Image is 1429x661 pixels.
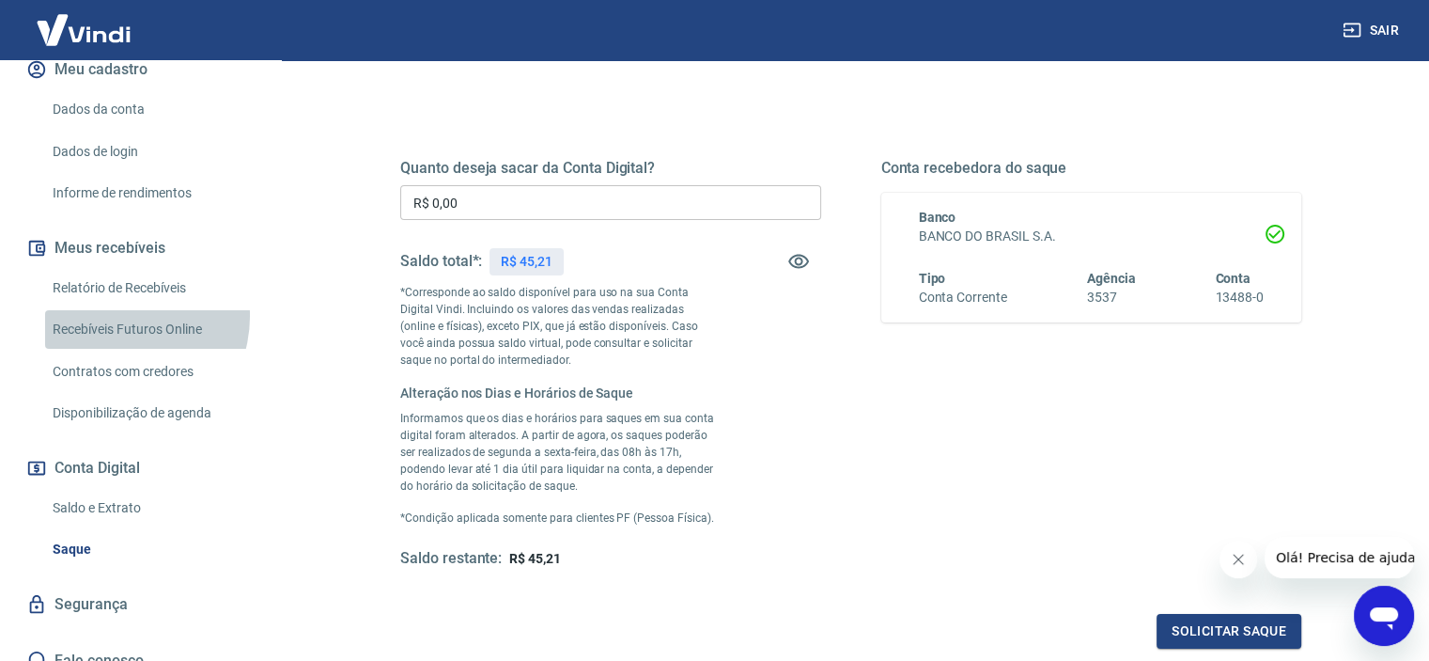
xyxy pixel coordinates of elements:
[1087,288,1136,307] h6: 3537
[45,394,258,433] a: Disponibilização de agenda
[1157,614,1301,649] button: Solicitar saque
[400,384,716,402] h6: Alteração nos Dias e Horários de Saque
[1215,288,1264,307] h6: 13488-0
[45,133,258,171] a: Dados de login
[45,269,258,307] a: Relatório de Recebíveis
[400,284,716,369] p: *Corresponde ao saldo disponível para uso na sua Conta Digital Vindi. Incluindo os valores das ve...
[23,1,145,58] img: Vindi
[1354,586,1414,646] iframe: Botão para abrir a janela de mensagens
[45,530,258,569] a: Saque
[881,159,1302,178] h5: Conta recebedora do saque
[1219,541,1257,578] iframe: Fechar mensagem
[400,252,482,271] h5: Saldo total*:
[11,13,158,28] span: Olá! Precisa de ajuda?
[919,227,1265,246] h6: BANCO DO BRASIL S.A.
[45,174,258,212] a: Informe de rendimentos
[919,271,946,286] span: Tipo
[509,551,561,566] span: R$ 45,21
[1087,271,1136,286] span: Agência
[1339,13,1406,48] button: Sair
[23,584,258,625] a: Segurança
[23,49,258,90] button: Meu cadastro
[400,549,502,569] h5: Saldo restante:
[45,489,258,527] a: Saldo e Extrato
[45,353,258,391] a: Contratos com credores
[23,448,258,489] button: Conta Digital
[45,90,258,129] a: Dados da conta
[919,210,956,225] span: Banco
[501,252,552,272] p: R$ 45,21
[45,310,258,349] a: Recebíveis Futuros Online
[919,288,1007,307] h6: Conta Corrente
[23,228,258,269] button: Meus recebíveis
[400,410,716,495] p: Informamos que os dias e horários para saques em sua conta digital foram alterados. A partir de a...
[400,159,821,178] h5: Quanto deseja sacar da Conta Digital?
[400,510,716,527] p: *Condição aplicada somente para clientes PF (Pessoa Física).
[1265,537,1414,578] iframe: Mensagem da empresa
[1215,271,1250,286] span: Conta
